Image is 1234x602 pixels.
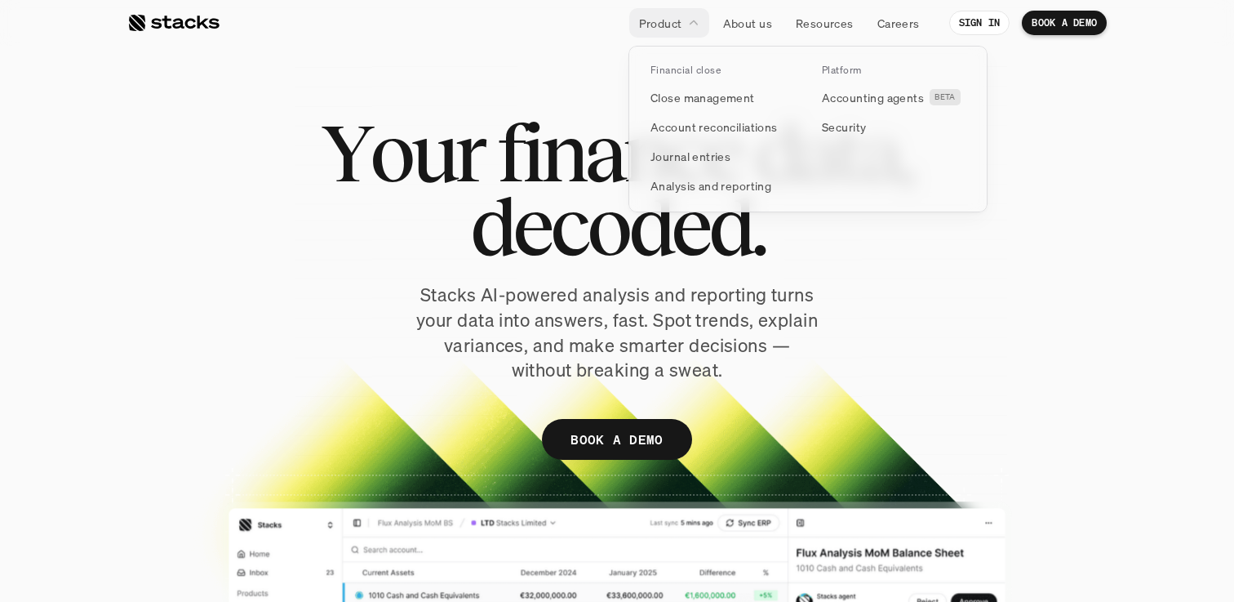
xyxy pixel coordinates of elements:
p: About us [723,15,772,32]
p: Financial close [650,65,721,76]
p: Product [639,15,682,32]
p: BOOK A DEMO [1032,17,1097,29]
p: Analysis and reporting [650,177,771,194]
span: f [497,116,522,190]
a: Resources [786,8,863,38]
span: a [584,116,623,190]
span: n [623,116,667,190]
h2: BETA [934,92,956,102]
p: Resources [796,15,854,32]
span: o [587,190,628,263]
a: Analysis and reporting [641,171,804,200]
a: Close management [641,82,804,112]
span: r [455,116,483,190]
p: Careers [877,15,920,32]
span: d [708,190,751,263]
a: Accounting agentsBETA [812,82,975,112]
span: i [522,116,540,190]
span: n [540,116,584,190]
span: o [370,116,411,190]
p: Security [822,118,866,136]
span: c [550,190,587,263]
p: Accounting agents [822,89,924,106]
span: d [628,190,671,263]
span: e [671,190,708,263]
a: Careers [868,8,930,38]
p: Close management [650,89,755,106]
p: Platform [822,65,862,76]
p: SIGN IN [959,17,1001,29]
a: Account reconciliations [641,112,804,141]
span: e [513,190,550,263]
p: Stacks AI-powered analysis and reporting turns your data into answers, fast. Spot trends, explain... [413,283,821,383]
span: . [751,190,765,263]
a: Journal entries [641,141,804,171]
span: d [470,190,513,263]
p: Account reconciliations [650,118,778,136]
p: BOOK A DEMO [570,428,664,452]
a: Privacy Policy [193,311,264,323]
a: SIGN IN [949,11,1010,35]
a: BOOK A DEMO [542,419,692,460]
span: u [411,116,455,190]
p: Journal entries [650,148,730,165]
a: BOOK A DEMO [1022,11,1107,35]
a: Security [812,112,975,141]
a: About us [713,8,782,38]
span: Y [322,116,370,190]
